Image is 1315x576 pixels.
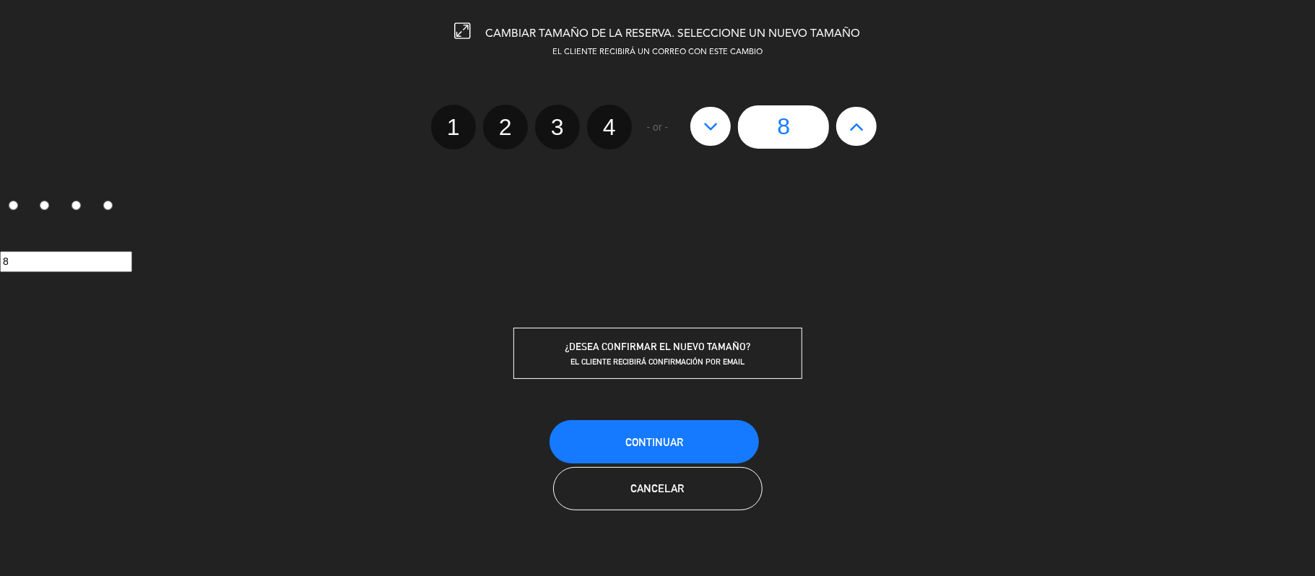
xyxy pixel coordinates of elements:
[71,201,81,210] input: 3
[64,195,95,219] label: 3
[535,105,580,149] label: 3
[486,28,861,40] span: CAMBIAR TAMAÑO DE LA RESERVA. SELECCIONE UN NUEVO TAMAÑO
[95,195,126,219] label: 4
[32,195,64,219] label: 2
[103,201,113,210] input: 4
[647,119,669,136] span: - or -
[483,105,528,149] label: 2
[9,201,18,210] input: 1
[40,201,49,210] input: 2
[552,48,763,56] span: EL CLIENTE RECIBIRÁ UN CORREO CON ESTE CAMBIO
[553,467,763,510] button: Cancelar
[587,105,632,149] label: 4
[431,105,476,149] label: 1
[570,357,745,367] span: EL CLIENTE RECIBIRÁ CONFIRMACIÓN POR EMAIL
[625,436,683,448] span: Continuar
[550,420,759,463] button: Continuar
[565,341,750,352] span: ¿DESEA CONFIRMAR EL NUEVO TAMAÑO?
[631,482,685,494] span: Cancelar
